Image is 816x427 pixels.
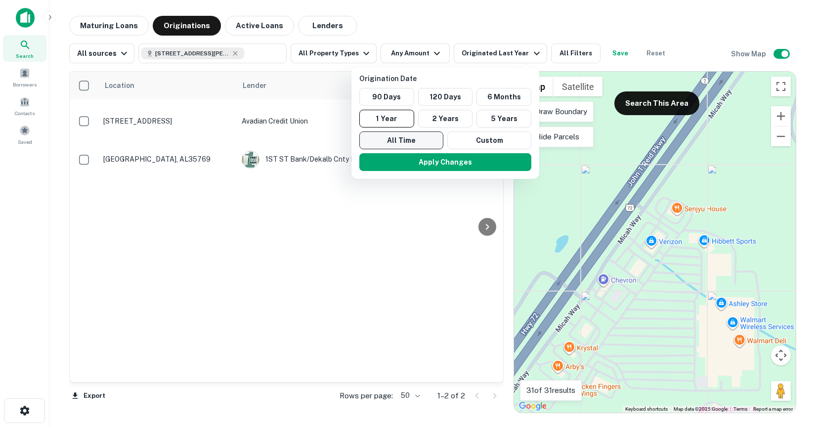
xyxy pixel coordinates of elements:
[359,73,535,84] p: Origination Date
[767,348,816,395] iframe: Chat Widget
[359,88,414,106] button: 90 Days
[447,131,531,149] button: Custom
[359,153,531,171] button: Apply Changes
[476,110,531,128] button: 5 Years
[359,110,414,128] button: 1 Year
[418,110,473,128] button: 2 Years
[418,88,473,106] button: 120 Days
[476,88,531,106] button: 6 Months
[359,131,443,149] button: All Time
